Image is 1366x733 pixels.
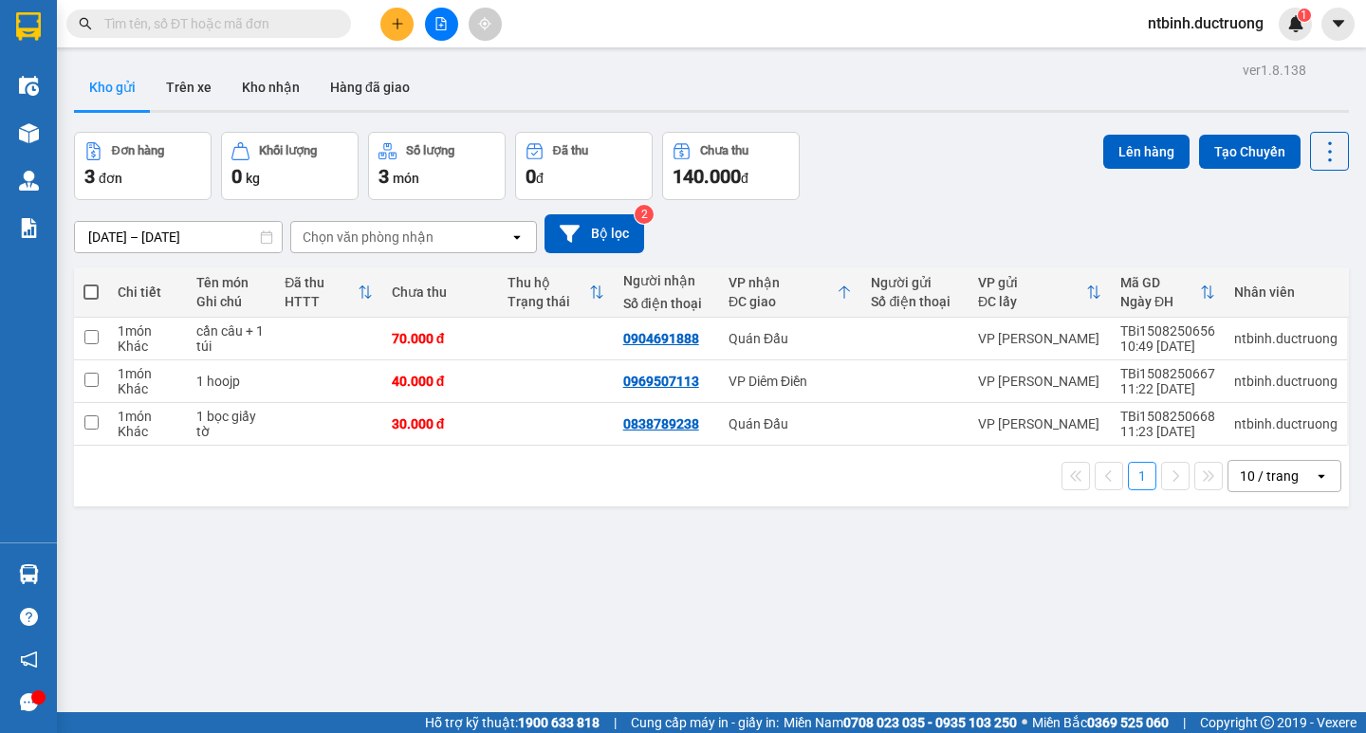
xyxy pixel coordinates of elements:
div: Khác [118,381,177,396]
th: Toggle SortBy [719,267,862,318]
span: Cung cấp máy in - giấy in: [631,712,779,733]
div: Đã thu [285,275,358,290]
div: Số điện thoại [623,296,710,311]
div: Quán Đấu [729,416,853,431]
div: Khối lượng [259,144,317,157]
div: Tên món [196,275,266,290]
div: ver 1.8.138 [1243,60,1306,81]
button: aim [469,8,502,41]
button: Khối lượng0kg [221,132,359,200]
div: TBi1508250667 [1120,366,1215,381]
div: Chưa thu [392,284,489,300]
sup: 1 [1298,9,1311,22]
div: 10 / trang [1240,467,1299,486]
span: món [393,171,419,186]
strong: 0708 023 035 - 0935 103 250 [843,715,1017,730]
div: 1 món [118,409,177,424]
div: VP Diêm Điền [729,374,853,389]
span: Gửi [14,77,34,91]
button: Kho nhận [227,64,315,110]
img: warehouse-icon [19,123,39,143]
span: 0838789238 [64,128,148,144]
span: 0 [231,165,242,188]
div: HTTT [285,294,358,309]
div: Chọn văn phòng nhận [303,228,434,247]
span: plus [391,17,404,30]
button: file-add [425,8,458,41]
span: search [79,17,92,30]
svg: open [1314,468,1329,484]
span: question-circle [20,608,38,626]
span: đơn [99,171,122,186]
strong: 1900 633 818 [518,715,600,730]
button: Đơn hàng3đơn [74,132,212,200]
div: 0838789238 [623,416,699,431]
span: | [1183,712,1186,733]
div: 11:23 [DATE] [1120,424,1215,439]
button: Hàng đã giao [315,64,425,110]
img: icon-new-feature [1287,15,1304,32]
div: VP [PERSON_NAME] [978,374,1101,389]
span: ⚪️ [1022,719,1027,726]
img: warehouse-icon [19,564,39,584]
div: 40.000 đ [392,374,489,389]
strong: CÔNG TY VẬN TẢI ĐỨC TRƯỞNG [41,10,245,25]
button: plus [380,8,414,41]
button: caret-down [1321,8,1355,41]
span: aim [478,17,491,30]
div: Số lượng [406,144,454,157]
button: Đã thu0đ [515,132,653,200]
th: Toggle SortBy [1111,267,1225,318]
th: Toggle SortBy [275,267,382,318]
div: Người nhận [623,273,710,288]
div: 1 món [118,366,177,381]
span: | [614,712,617,733]
div: Trạng thái [508,294,589,309]
img: warehouse-icon [19,171,39,191]
button: Lên hàng [1103,135,1190,169]
img: logo-vxr [16,12,41,41]
div: 1 món [118,323,177,339]
button: 1 [1128,462,1156,490]
img: warehouse-icon [19,76,39,96]
div: ntbinh.ductruong [1234,374,1338,389]
span: kg [246,171,260,186]
div: Số điện thoại [871,294,959,309]
span: 1 [1301,9,1307,22]
div: Chưa thu [700,144,748,157]
button: Số lượng3món [368,132,506,200]
span: đ [536,171,544,186]
div: 70.000 đ [392,331,489,346]
div: 1 bọc giấy tờ [196,409,266,439]
div: Đơn hàng [112,144,164,157]
div: 0969507113 [623,374,699,389]
th: Toggle SortBy [969,267,1111,318]
div: Người gửi [871,275,959,290]
div: TBi1508250668 [1120,409,1215,424]
div: Ghi chú [196,294,266,309]
span: VP [PERSON_NAME] - [55,68,232,119]
button: Chưa thu140.000đ [662,132,800,200]
div: cần câu + 1 túi [196,323,266,354]
input: Select a date range. [75,222,282,252]
div: VP [PERSON_NAME] [978,331,1101,346]
div: Nhân viên [1234,284,1338,300]
span: - [55,48,60,64]
div: 10:49 [DATE] [1120,339,1215,354]
span: 0 [526,165,536,188]
span: Hỗ trợ kỹ thuật: [425,712,600,733]
div: VP [PERSON_NAME] [978,416,1101,431]
th: Toggle SortBy [498,267,614,318]
span: copyright [1261,716,1274,729]
div: ĐC giao [729,294,838,309]
span: 14 [PERSON_NAME], [PERSON_NAME] [55,68,232,119]
span: caret-down [1330,15,1347,32]
div: VP nhận [729,275,838,290]
span: notification [20,651,38,669]
div: Khác [118,424,177,439]
span: đ [741,171,748,186]
span: 3 [84,165,95,188]
svg: open [509,229,525,245]
div: 1 hoojp [196,374,266,389]
div: Mã GD [1120,275,1200,290]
